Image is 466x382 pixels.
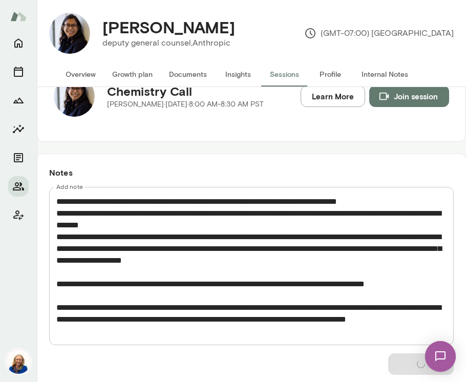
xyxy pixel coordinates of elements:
p: (GMT-07:00) [GEOGRAPHIC_DATA] [304,27,454,39]
button: Sessions [261,62,307,87]
h4: [PERSON_NAME] [102,17,235,37]
button: Profile [307,62,353,87]
button: Documents [8,147,29,168]
p: deputy general counsel, Anthropic [102,37,235,49]
img: Aparna Sridhar [54,76,95,117]
button: Client app [8,205,29,225]
button: Growth plan [104,62,161,87]
p: [PERSON_NAME] · [DATE] · 8:00 AM-8:30 AM PST [107,99,264,110]
button: Overview [57,62,104,87]
img: Mento [10,7,27,26]
h5: Chemistry Call [107,83,264,99]
img: Aparna Sridhar [49,13,90,54]
h6: Notes [49,166,454,179]
button: Insights [215,62,261,87]
button: Join session [369,86,449,107]
button: Internal Notes [353,62,416,87]
label: Add note [56,182,83,191]
button: Documents [161,62,215,87]
button: Insights [8,119,29,139]
a: Learn More [301,86,365,107]
button: Home [8,33,29,53]
button: Sessions [8,61,29,82]
img: Cathy Wright [6,349,31,374]
button: Growth Plan [8,90,29,111]
button: Members [8,176,29,197]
